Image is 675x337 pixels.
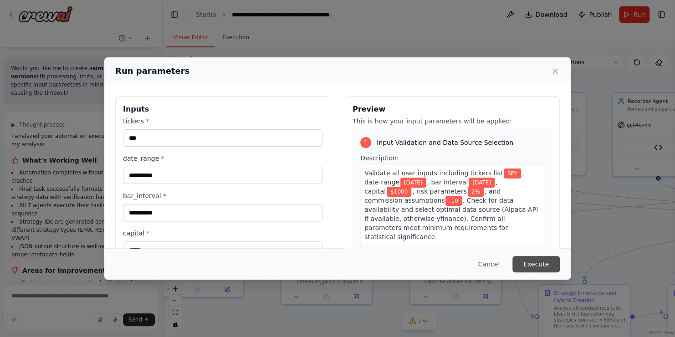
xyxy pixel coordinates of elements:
[445,196,461,206] span: Variable: commission_slippage
[512,256,560,272] button: Execute
[353,104,552,115] h3: Preview
[400,178,426,188] span: Variable: date_range
[123,104,322,115] h3: Inputs
[504,168,521,179] span: Variable: tickers
[353,117,552,126] p: This is how your input parameters will be applied:
[123,117,322,126] label: tickers
[469,178,495,188] span: Variable: bar_interval
[471,256,507,272] button: Cancel
[360,154,399,162] span: Description:
[412,188,467,195] span: , risk parameters
[360,137,371,148] div: 1
[364,197,538,240] span: . Check for data availability and select optimal data source (Alpaca API if available, otherwise ...
[123,191,322,200] label: bar_interval
[377,138,513,147] span: Input Validation and Data Source Selection
[427,179,468,186] span: , bar interval
[387,187,411,197] span: Variable: capital
[364,188,501,204] span: , and commission assumptions
[115,65,189,77] h2: Run parameters
[123,229,322,238] label: capital
[364,169,524,186] span: , date range
[123,154,322,163] label: date_range
[468,187,484,197] span: Variable: risk_per_trade
[364,169,503,177] span: Validate all user inputs including tickers list
[364,179,497,195] span: , capital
